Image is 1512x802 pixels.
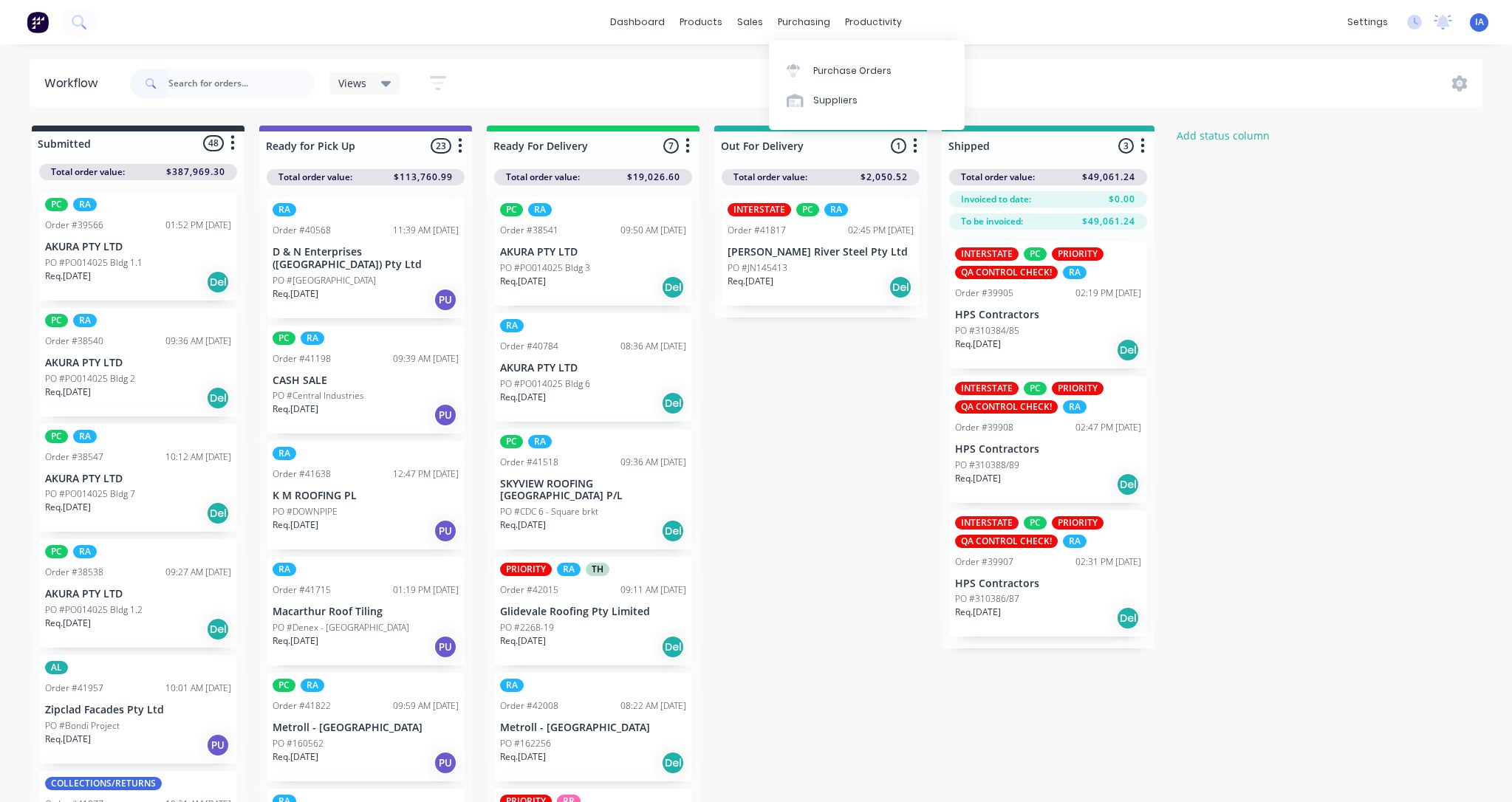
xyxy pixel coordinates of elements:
p: PO #PO014025 Bldg 1.2 [45,603,143,617]
div: RA [557,563,581,576]
div: settings [1340,11,1395,33]
div: INTERSTATE [955,247,1019,261]
div: RA [301,332,324,345]
div: RAOrder #4078408:36 AM [DATE]AKURA PTY LTDPO #PO014025 Bldg 6Req.[DATE]Del [494,313,692,422]
div: PC [1024,516,1047,529]
div: RA [73,198,97,211]
p: PO #310384/85 [955,324,1019,337]
p: Glidevale Roofing Pty Limited [500,606,686,618]
div: 02:47 PM [DATE] [1075,421,1141,434]
div: INTERSTATE [955,382,1019,395]
div: Del [1116,606,1140,630]
div: productivity [838,11,909,33]
div: 01:52 PM [DATE] [165,219,231,232]
p: PO #PO014025 Bldg 3 [500,261,590,275]
div: 08:36 AM [DATE] [620,340,686,353]
p: PO #310386/87 [955,592,1019,606]
p: Req. [DATE] [45,385,91,399]
p: Req. [DATE] [273,287,318,301]
p: Req. [DATE] [45,270,91,283]
p: PO #160562 [273,737,324,750]
p: PO #2268-19 [500,621,554,634]
p: Req. [DATE] [500,275,546,288]
div: PC [45,198,68,211]
div: PC [500,435,523,448]
span: $387,969.30 [166,165,225,179]
p: AKURA PTY LTD [45,357,231,369]
div: Order #38541 [500,224,558,237]
div: PCRAOrder #3854109:50 AM [DATE]AKURA PTY LTDPO #PO014025 Bldg 3Req.[DATE]Del [494,197,692,306]
div: RA [1063,535,1087,548]
div: Del [206,617,230,641]
div: INTERSTATEPCPRIORITYQA CONTROL CHECK!RAOrder #3990502:19 PM [DATE]HPS ContractorsPO #310384/85Req... [949,241,1147,369]
div: Order #41638 [273,467,331,481]
a: dashboard [603,11,672,33]
div: RA [1063,400,1087,414]
div: Order #41518 [500,456,558,469]
div: Order #42015 [500,583,558,597]
p: PO #Central Industries [273,389,364,402]
p: AKURA PTY LTD [45,241,231,253]
div: Order #38538 [45,566,103,579]
span: Invoiced to date: [961,193,1031,206]
div: QA CONTROL CHECK! [955,266,1058,279]
div: RA [273,203,296,216]
div: INTERSTATEPCPRIORITYQA CONTROL CHECK!RAOrder #3990802:47 PM [DATE]HPS ContractorsPO #310388/89Req... [949,376,1147,503]
div: RA [301,679,324,692]
div: INTERSTATE [728,203,791,216]
div: PU [434,751,457,775]
div: INTERSTATEPCPRIORITYQA CONTROL CHECK!RAOrder #3990702:31 PM [DATE]HPS ContractorsPO #310386/87Req... [949,510,1147,637]
div: 09:50 AM [DATE] [620,224,686,237]
div: Del [661,519,685,543]
div: Order #38540 [45,335,103,348]
div: PU [434,403,457,427]
div: RAOrder #4163812:47 PM [DATE]K M ROOFING PLPO #DOWNPIPEReq.[DATE]PU [267,441,465,549]
div: PCRAOrder #3854710:12 AM [DATE]AKURA PTY LTDPO #PO014025 Bldg 7Req.[DATE]Del [39,424,237,532]
div: Order #41817 [728,224,786,237]
div: 12:47 PM [DATE] [393,467,459,481]
div: PCRAOrder #3854009:36 AM [DATE]AKURA PTY LTDPO #PO014025 Bldg 2Req.[DATE]Del [39,308,237,417]
div: QA CONTROL CHECK! [955,535,1058,548]
p: Req. [DATE] [500,750,546,764]
div: 10:01 AM [DATE] [165,682,231,695]
p: Macarthur Roof Tiling [273,606,459,618]
p: PO #PO014025 Bldg 7 [45,487,135,501]
p: Req. [DATE] [273,750,318,764]
div: INTERSTATEPCRAOrder #4181702:45 PM [DATE][PERSON_NAME] River Steel Pty LtdPO #JN145413Req.[DATE]Del [722,197,920,306]
div: RAOrder #4056811:39 AM [DATE]D & N Enterprises ([GEOGRAPHIC_DATA]) Pty LtdPO #[GEOGRAPHIC_DATA]Re... [267,197,465,318]
p: PO #Bondi Project [45,719,120,733]
p: Req. [DATE] [273,402,318,416]
div: products [672,11,730,33]
span: $2,050.52 [861,171,908,184]
div: RA [528,435,552,448]
div: 02:19 PM [DATE] [1075,287,1141,300]
div: 09:36 AM [DATE] [620,456,686,469]
button: Add status column [1169,126,1278,145]
div: PRIORITY [1052,382,1104,395]
p: Req. [DATE] [500,391,546,404]
div: PU [434,288,457,312]
div: PC [796,203,819,216]
span: Total order value: [733,171,807,184]
div: Workflow [44,75,105,92]
div: Order #42008 [500,699,558,713]
span: Views [338,75,366,91]
img: Factory [27,11,49,33]
p: Metroll - [GEOGRAPHIC_DATA] [500,722,686,734]
div: 08:22 AM [DATE] [620,699,686,713]
div: Del [206,386,230,410]
p: PO #CDC 6 - Square brkt [500,505,598,518]
div: Del [661,751,685,775]
div: Order #39907 [955,555,1013,569]
div: PC [273,332,295,345]
div: RA [73,545,97,558]
div: AL [45,661,68,674]
div: PRIORITY [1052,247,1104,261]
p: Req. [DATE] [955,606,1001,619]
p: HPS Contractors [955,309,1141,321]
div: 02:45 PM [DATE] [848,224,914,237]
div: RAOrder #4200808:22 AM [DATE]Metroll - [GEOGRAPHIC_DATA]PO #162256Req.[DATE]Del [494,673,692,781]
p: [PERSON_NAME] River Steel Pty Ltd [728,246,914,258]
p: AKURA PTY LTD [45,473,231,485]
p: PO #DOWNPIPE [273,505,338,518]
